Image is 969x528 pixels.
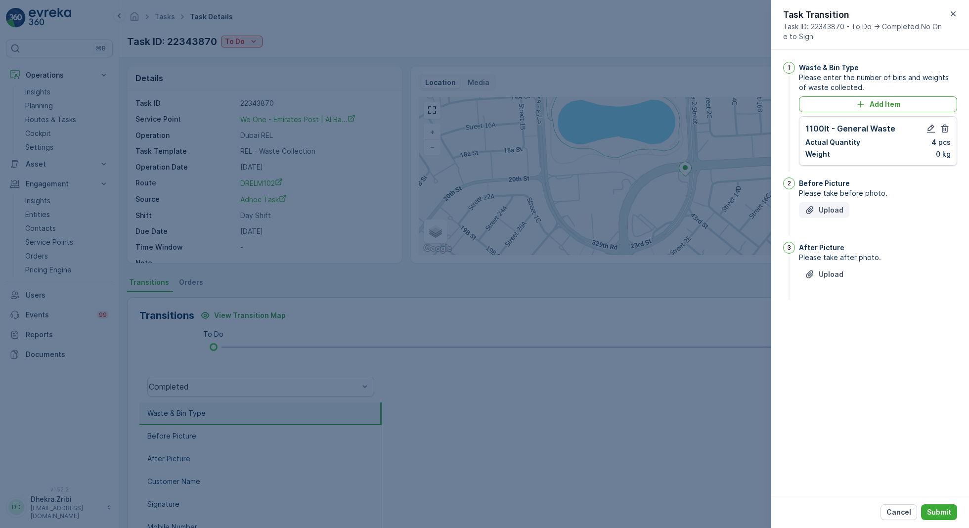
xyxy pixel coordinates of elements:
[805,149,830,159] p: Weight
[799,253,957,263] span: Please take after photo.
[799,63,859,73] p: Waste & Bin Type
[799,73,957,92] span: Please enter the number of bins and weights of waste collected.
[936,149,951,159] p: 0 kg
[805,137,860,147] p: Actual Quantity
[783,22,947,42] span: Task ID: 22343870 - To Do -> Completed No One to Sign
[799,243,844,253] p: After Picture
[881,504,917,520] button: Cancel
[886,507,911,517] p: Cancel
[799,96,957,112] button: Add Item
[927,507,951,517] p: Submit
[783,177,795,189] div: 2
[799,178,850,188] p: Before Picture
[783,242,795,254] div: 3
[799,202,849,218] button: Upload File
[783,62,795,74] div: 1
[805,123,895,134] p: 1100lt - General Waste
[921,504,957,520] button: Submit
[870,99,900,109] p: Add Item
[799,266,849,282] button: Upload File
[799,188,957,198] span: Please take before photo.
[783,8,947,22] p: Task Transition
[931,137,951,147] p: 4 pcs
[819,205,843,215] p: Upload
[819,269,843,279] p: Upload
